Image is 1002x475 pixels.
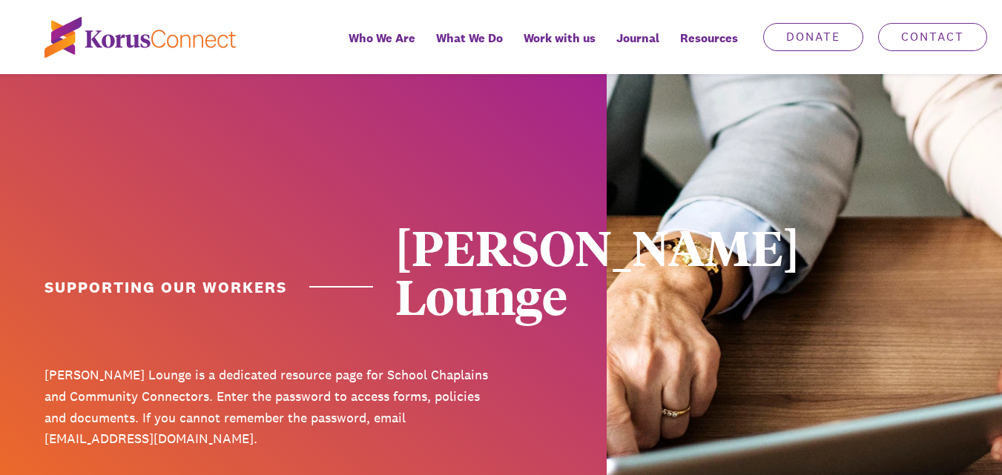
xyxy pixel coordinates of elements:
div: [PERSON_NAME] Lounge [395,222,841,320]
a: Journal [606,21,670,74]
a: Contact [878,23,987,51]
span: Who We Are [349,27,415,49]
p: [PERSON_NAME] Lounge is a dedicated resource page for School Chaplains and Community Connectors. ... [45,365,490,450]
span: Work with us [524,27,596,49]
img: korus-connect%2Fc5177985-88d5-491d-9cd7-4a1febad1357_logo.svg [45,17,236,58]
span: Journal [616,27,659,49]
span: What We Do [436,27,503,49]
a: Work with us [513,21,606,74]
a: Who We Are [338,21,426,74]
a: Donate [763,23,863,51]
div: Resources [670,21,748,74]
a: What We Do [426,21,513,74]
h1: Supporting Our Workers [45,276,373,298]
